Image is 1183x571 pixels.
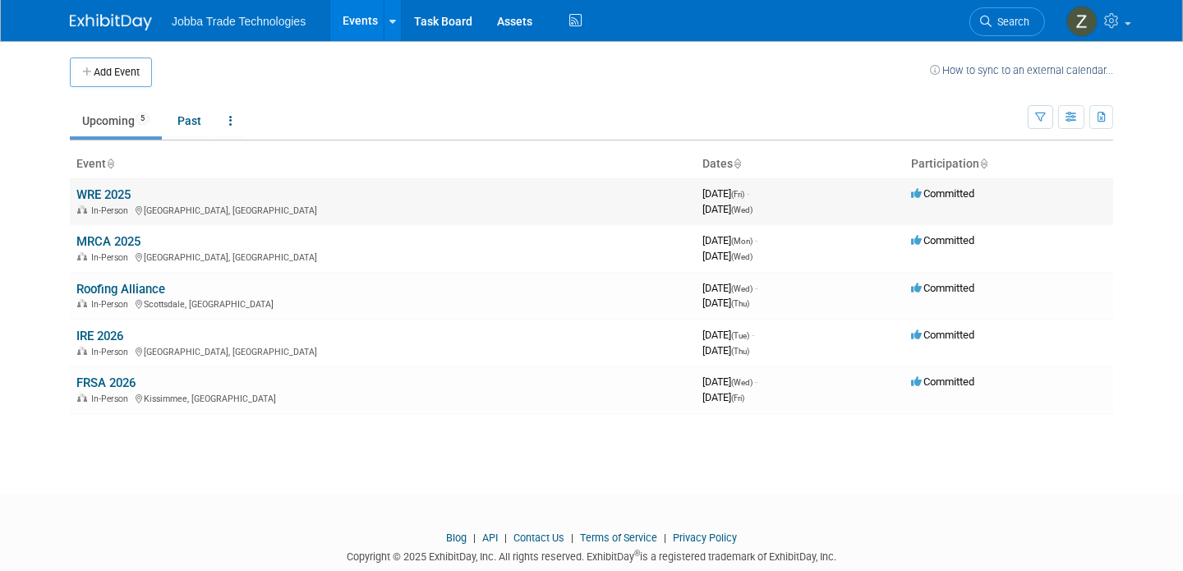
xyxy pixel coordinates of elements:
a: API [482,532,498,544]
span: In-Person [91,347,133,357]
span: Committed [911,234,974,246]
span: Search [992,16,1029,28]
a: WRE 2025 [76,187,131,202]
span: [DATE] [702,250,753,262]
span: Committed [911,187,974,200]
span: | [660,532,670,544]
a: How to sync to an external calendar... [930,64,1113,76]
a: Blog [446,532,467,544]
span: (Fri) [731,394,744,403]
span: - [752,329,754,341]
span: In-Person [91,299,133,310]
span: [DATE] [702,297,749,309]
sup: ® [634,549,640,558]
a: MRCA 2025 [76,234,140,249]
a: Sort by Participation Type [979,157,987,170]
a: Terms of Service [580,532,657,544]
th: Dates [696,150,905,178]
span: Committed [911,282,974,294]
a: Roofing Alliance [76,282,165,297]
span: (Wed) [731,284,753,293]
a: Contact Us [513,532,564,544]
span: | [500,532,511,544]
div: [GEOGRAPHIC_DATA], [GEOGRAPHIC_DATA] [76,344,689,357]
span: [DATE] [702,344,749,357]
a: Past [165,105,214,136]
div: Kissimmee, [GEOGRAPHIC_DATA] [76,391,689,404]
img: ExhibitDay [70,14,152,30]
span: [DATE] [702,329,754,341]
span: [DATE] [702,187,749,200]
span: [DATE] [702,282,757,294]
img: In-Person Event [77,299,87,307]
span: Jobba Trade Technologies [172,15,306,28]
span: (Wed) [731,205,753,214]
span: (Fri) [731,190,744,199]
button: Add Event [70,58,152,87]
span: - [755,282,757,294]
img: In-Person Event [77,347,87,355]
span: (Mon) [731,237,753,246]
img: In-Person Event [77,252,87,260]
span: In-Person [91,394,133,404]
a: Privacy Policy [673,532,737,544]
span: In-Person [91,205,133,216]
a: FRSA 2026 [76,375,136,390]
span: (Thu) [731,347,749,356]
span: (Wed) [731,252,753,261]
span: (Tue) [731,331,749,340]
th: Participation [905,150,1113,178]
a: Search [969,7,1045,36]
span: [DATE] [702,375,757,388]
span: Committed [911,375,974,388]
span: [DATE] [702,391,744,403]
a: Upcoming5 [70,105,162,136]
img: In-Person Event [77,205,87,214]
span: [DATE] [702,234,757,246]
span: - [755,375,757,388]
a: IRE 2026 [76,329,123,343]
th: Event [70,150,696,178]
span: 5 [136,113,150,125]
span: - [755,234,757,246]
span: (Wed) [731,378,753,387]
a: Sort by Event Name [106,157,114,170]
div: [GEOGRAPHIC_DATA], [GEOGRAPHIC_DATA] [76,250,689,263]
span: - [747,187,749,200]
span: Committed [911,329,974,341]
span: In-Person [91,252,133,263]
div: Scottsdale, [GEOGRAPHIC_DATA] [76,297,689,310]
span: | [469,532,480,544]
img: Zachary Carpenter [1066,6,1098,37]
div: [GEOGRAPHIC_DATA], [GEOGRAPHIC_DATA] [76,203,689,216]
span: [DATE] [702,203,753,215]
a: Sort by Start Date [733,157,741,170]
img: In-Person Event [77,394,87,402]
span: (Thu) [731,299,749,308]
span: | [567,532,578,544]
